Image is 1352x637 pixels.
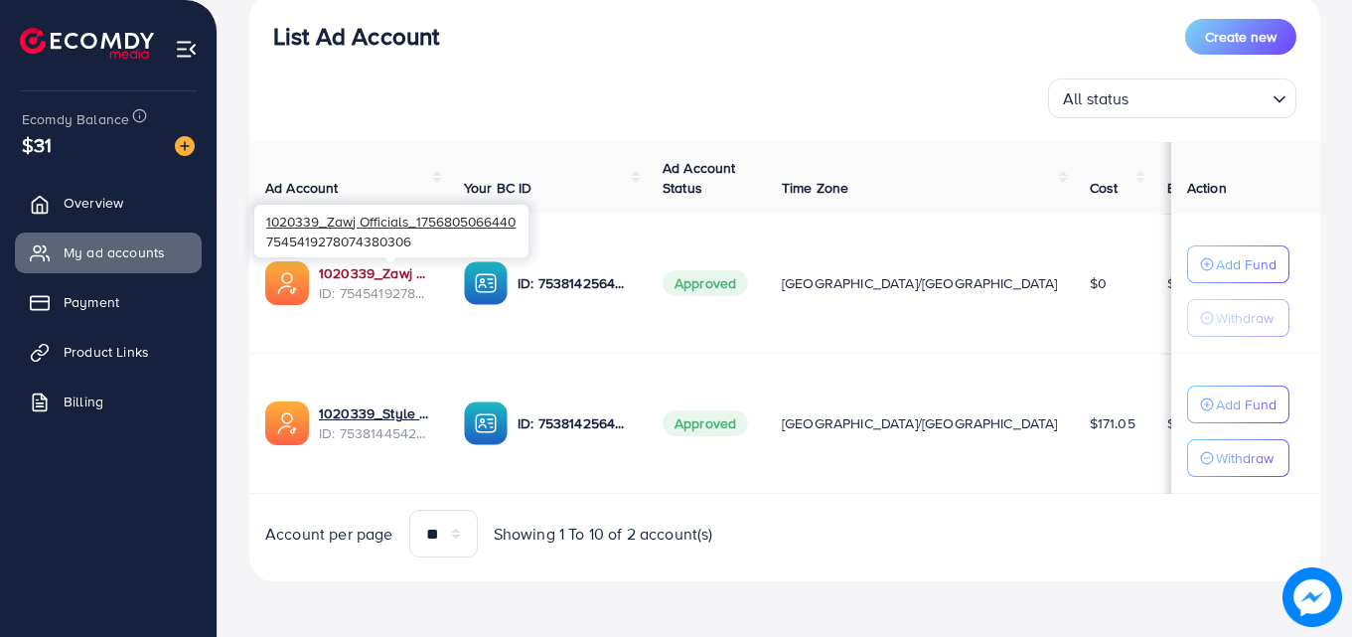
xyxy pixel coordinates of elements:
span: Ecomdy Balance [22,109,129,129]
span: All status [1059,84,1133,113]
button: Withdraw [1187,439,1289,477]
a: 1020339_Style aura_1755111058702 [319,403,432,423]
span: Cost [1090,178,1119,198]
p: Withdraw [1216,446,1274,470]
span: Approved [663,270,748,296]
div: 7545419278074380306 [254,205,528,257]
input: Search for option [1135,80,1265,113]
div: <span class='underline'>1020339_Style aura_1755111058702</span></br>7538144542424301584 [319,403,432,444]
img: logo [20,28,154,59]
img: image [175,136,195,156]
span: My ad accounts [64,242,165,262]
span: Product Links [64,342,149,362]
h3: List Ad Account [273,22,439,51]
span: Ad Account Status [663,158,736,198]
a: My ad accounts [15,233,202,272]
p: ID: 7538142564612849682 [518,411,631,435]
span: [GEOGRAPHIC_DATA]/[GEOGRAPHIC_DATA] [782,273,1058,293]
span: Billing [64,392,103,411]
button: Create new [1185,19,1296,55]
span: Showing 1 To 10 of 2 account(s) [494,523,713,546]
div: Search for option [1048,79,1296,118]
span: ID: 7538144542424301584 [319,423,432,443]
img: ic-ba-acc.ded83a64.svg [464,401,508,445]
p: ID: 7538142564612849682 [518,271,631,295]
a: Billing [15,382,202,421]
span: Ad Account [265,178,339,198]
a: Payment [15,282,202,322]
a: Overview [15,183,202,223]
span: Action [1187,178,1227,198]
span: Create new [1205,27,1277,47]
a: 1020339_Zawj Officials_1756805066440 [319,263,432,283]
span: $31 [22,130,52,159]
span: [GEOGRAPHIC_DATA]/[GEOGRAPHIC_DATA] [782,413,1058,433]
span: 1020339_Zawj Officials_1756805066440 [266,212,516,231]
p: Withdraw [1216,306,1274,330]
span: Your BC ID [464,178,532,198]
a: Product Links [15,332,202,372]
img: ic-ba-acc.ded83a64.svg [464,261,508,305]
span: $171.05 [1090,413,1135,433]
button: Add Fund [1187,245,1289,283]
img: image [1282,567,1342,627]
span: $0 [1090,273,1107,293]
span: Payment [64,292,119,312]
span: Approved [663,410,748,436]
button: Withdraw [1187,299,1289,337]
img: ic-ads-acc.e4c84228.svg [265,401,309,445]
span: Overview [64,193,123,213]
span: Account per page [265,523,393,546]
span: ID: 7545419278074380306 [319,283,432,303]
p: Add Fund [1216,252,1277,276]
p: Add Fund [1216,393,1277,416]
img: ic-ads-acc.e4c84228.svg [265,261,309,305]
span: Time Zone [782,178,848,198]
button: Add Fund [1187,386,1289,423]
img: menu [175,38,198,61]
